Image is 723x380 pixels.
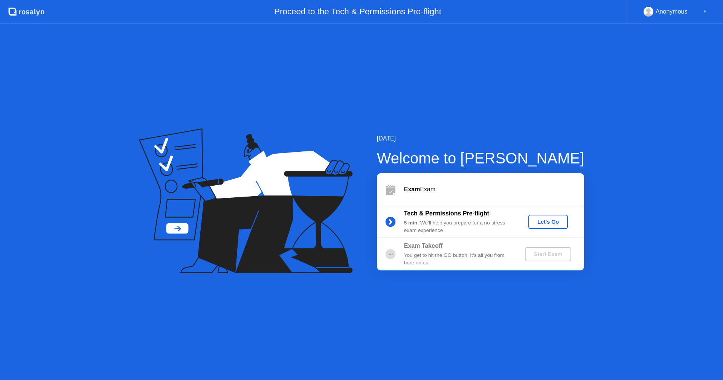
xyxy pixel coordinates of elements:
div: Start Exam [528,251,568,257]
b: Tech & Permissions Pre-flight [404,210,489,217]
div: Welcome to [PERSON_NAME] [377,147,584,169]
div: Exam [404,185,584,194]
div: You get to hit the GO button! It’s all you from here on out [404,252,513,267]
div: ▼ [703,7,707,17]
div: [DATE] [377,134,584,143]
div: Anonymous [656,7,688,17]
b: 5 min [404,220,418,226]
b: Exam Takeoff [404,243,443,249]
div: Let's Go [531,219,565,225]
b: Exam [404,186,420,192]
button: Start Exam [525,247,571,261]
button: Let's Go [528,215,568,229]
div: : We’ll help you prepare for a no-stress exam experience [404,219,513,235]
